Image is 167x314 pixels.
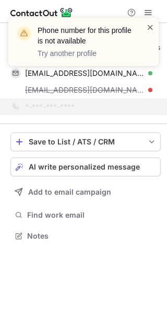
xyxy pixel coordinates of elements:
[10,208,161,222] button: Find work email
[10,6,73,19] img: ContactOut v5.3.10
[10,158,161,176] button: AI write personalized message
[10,229,161,243] button: Notes
[28,188,111,196] span: Add to email campaign
[38,48,134,59] p: Try another profile
[29,163,140,171] span: AI write personalized message
[38,25,134,46] header: Phone number for this profile is not available
[27,231,157,241] span: Notes
[10,183,161,201] button: Add to email campaign
[29,138,142,146] div: Save to List / ATS / CRM
[10,132,161,151] button: save-profile-one-click
[25,85,145,95] span: [EMAIL_ADDRESS][DOMAIN_NAME]
[27,210,157,220] span: Find work email
[16,25,32,42] img: warning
